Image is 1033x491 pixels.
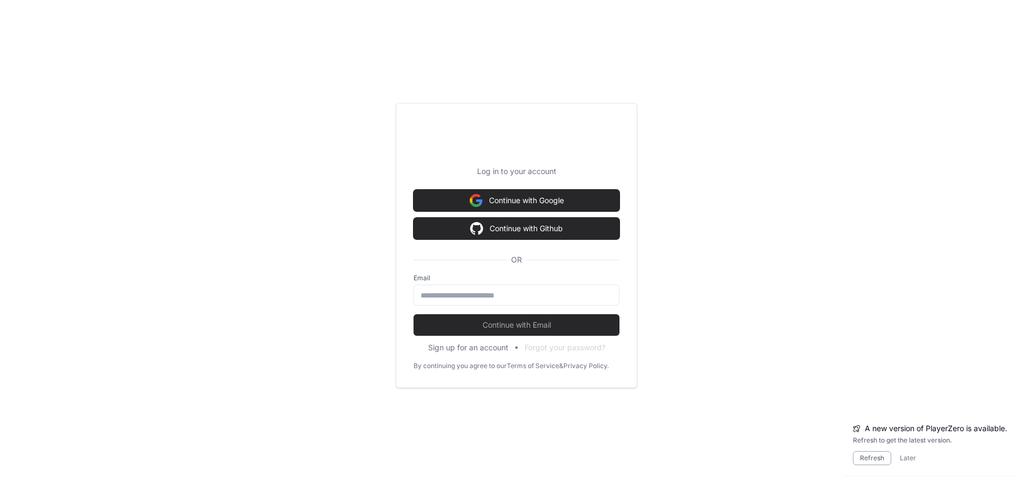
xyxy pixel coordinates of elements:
button: Continue with Email [414,314,619,336]
span: Continue with Email [414,320,619,330]
img: Sign in with google [470,190,483,211]
button: Continue with Google [414,190,619,211]
a: Terms of Service [507,362,559,370]
p: Log in to your account [414,166,619,177]
label: Email [414,274,619,282]
button: Continue with Github [414,218,619,239]
div: & [559,362,563,370]
img: Sign in with google [470,218,483,239]
a: Privacy Policy. [563,362,609,370]
button: Refresh [853,451,891,465]
span: OR [507,254,526,265]
span: A new version of PlayerZero is available. [865,423,1007,434]
button: Later [900,454,916,462]
button: Sign up for an account [428,342,508,353]
button: Forgot your password? [525,342,605,353]
div: Refresh to get the latest version. [853,436,1007,445]
div: By continuing you agree to our [414,362,507,370]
